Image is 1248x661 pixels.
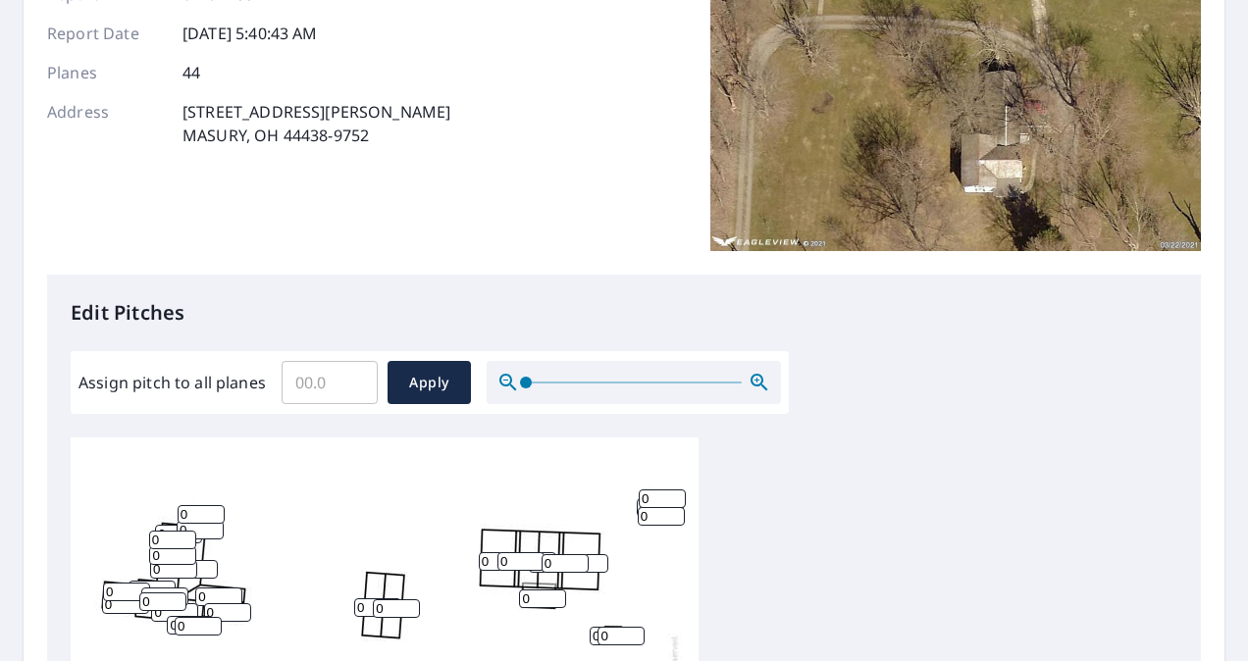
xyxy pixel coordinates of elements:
[388,361,471,404] button: Apply
[47,100,165,147] p: Address
[78,371,266,394] label: Assign pitch to all planes
[71,298,1177,328] p: Edit Pitches
[182,100,450,147] p: [STREET_ADDRESS][PERSON_NAME] MASURY, OH 44438-9752
[282,355,378,410] input: 00.0
[182,61,200,84] p: 44
[47,61,165,84] p: Planes
[403,371,455,395] span: Apply
[182,22,318,45] p: [DATE] 5:40:43 AM
[47,22,165,45] p: Report Date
